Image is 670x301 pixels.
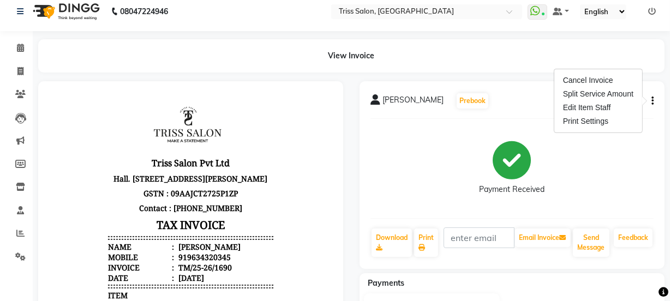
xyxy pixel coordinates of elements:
span: STAFF [59,208,82,219]
span: DISCOUNT [115,222,169,233]
p: Contact : [PHONE_NUMBER] [59,109,224,123]
div: Edit Item Staff [561,101,636,115]
span: : [123,170,125,180]
div: Split Service Amount [561,87,636,101]
div: Date [59,180,125,191]
div: Name [59,149,125,160]
div: ₹4,000.00 [193,276,224,287]
div: Print Settings [561,115,636,128]
img: file_1671068769862.jpeg [100,9,182,61]
h3: TAX INVOICE [59,123,224,142]
span: [PERSON_NAME] [382,94,444,110]
div: ₹360.00 [193,287,224,297]
div: Invoice [59,170,125,180]
div: Payment Received [480,184,545,196]
input: enter email [444,227,515,248]
button: Email Invoice [515,228,571,247]
span: Furutsu Facial [59,242,111,252]
span: CGST [59,287,79,297]
p: Hall. [STREET_ADDRESS][PERSON_NAME] [59,79,224,94]
span: : [123,160,125,170]
span: Payments [368,278,404,288]
a: Print [414,228,438,257]
span: : [123,149,125,160]
div: [PERSON_NAME] [127,149,192,160]
a: Download [372,228,412,257]
div: [DATE] [127,180,155,191]
span: ₹4,720.00 [170,261,224,272]
span: 9% [81,287,92,297]
span: ₹4,720.00 [115,261,169,272]
span: TOTAL [170,222,224,233]
button: Prebook [457,93,488,109]
span: ITEM [59,198,79,208]
span: : [123,180,125,191]
h3: Triss Salon Pvt Ltd [59,63,224,79]
p: GSTN : 09AAJCT2725P1ZP [59,94,224,109]
button: Send Message [573,228,609,257]
div: ( ) [59,287,94,297]
div: Cancel Invoice [561,74,636,87]
div: Mobile [59,160,125,170]
span: 2 [59,261,113,272]
div: NET [59,276,75,287]
a: Feedback [614,228,653,247]
span: QTY [59,222,113,233]
div: TM/25-26/1690 [127,170,183,180]
small: by [PERSON_NAME] [59,252,119,261]
div: View Invoice [38,39,665,73]
div: 919634320345 [127,160,182,170]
